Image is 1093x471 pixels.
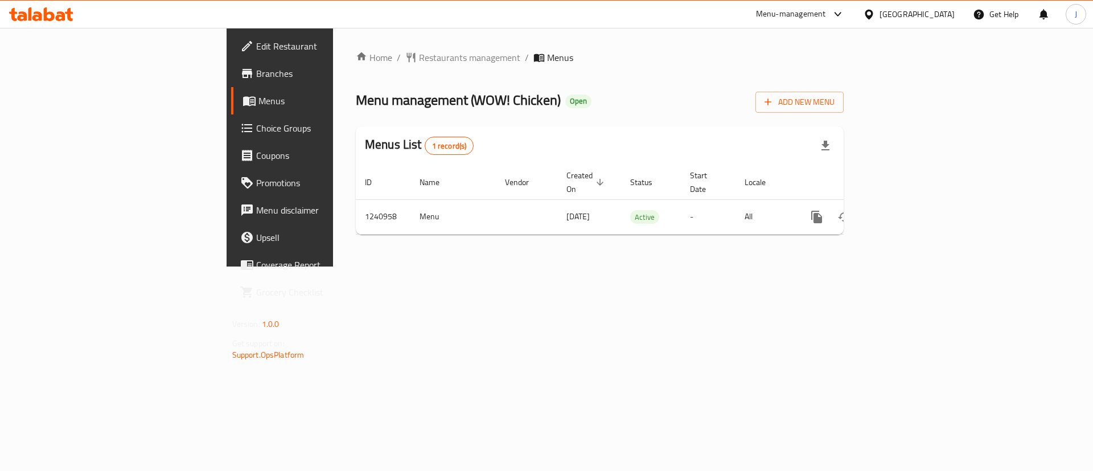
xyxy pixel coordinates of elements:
[256,67,400,80] span: Branches
[232,317,260,331] span: Version:
[356,51,844,64] nav: breadcrumb
[262,317,280,331] span: 1.0.0
[256,39,400,53] span: Edit Restaurant
[630,210,659,224] div: Active
[231,278,409,306] a: Grocery Checklist
[425,141,474,151] span: 1 record(s)
[232,336,285,351] span: Get support on:
[419,51,520,64] span: Restaurants management
[256,258,400,272] span: Coverage Report
[547,51,573,64] span: Menus
[630,175,667,189] span: Status
[231,196,409,224] a: Menu disclaimer
[231,142,409,169] a: Coupons
[505,175,544,189] span: Vendor
[425,137,474,155] div: Total records count
[231,32,409,60] a: Edit Restaurant
[690,169,722,196] span: Start Date
[256,231,400,244] span: Upsell
[256,121,400,135] span: Choice Groups
[256,203,400,217] span: Menu disclaimer
[803,203,831,231] button: more
[231,114,409,142] a: Choice Groups
[365,175,387,189] span: ID
[745,175,780,189] span: Locale
[256,285,400,299] span: Grocery Checklist
[681,199,735,234] td: -
[755,92,844,113] button: Add New Menu
[565,95,591,108] div: Open
[794,165,922,200] th: Actions
[566,169,607,196] span: Created On
[231,87,409,114] a: Menus
[765,95,835,109] span: Add New Menu
[256,176,400,190] span: Promotions
[1075,8,1077,21] span: J
[812,132,839,159] div: Export file
[356,87,561,113] span: Menu management ( WOW! Chicken )
[256,149,400,162] span: Coupons
[831,203,858,231] button: Change Status
[365,136,474,155] h2: Menus List
[405,51,520,64] a: Restaurants management
[232,347,305,362] a: Support.OpsPlatform
[630,211,659,224] span: Active
[525,51,529,64] li: /
[231,169,409,196] a: Promotions
[258,94,400,108] span: Menus
[410,199,496,234] td: Menu
[231,60,409,87] a: Branches
[231,251,409,278] a: Coverage Report
[356,165,922,235] table: enhanced table
[231,224,409,251] a: Upsell
[565,96,591,106] span: Open
[735,199,794,234] td: All
[566,209,590,224] span: [DATE]
[756,7,826,21] div: Menu-management
[420,175,454,189] span: Name
[880,8,955,21] div: [GEOGRAPHIC_DATA]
